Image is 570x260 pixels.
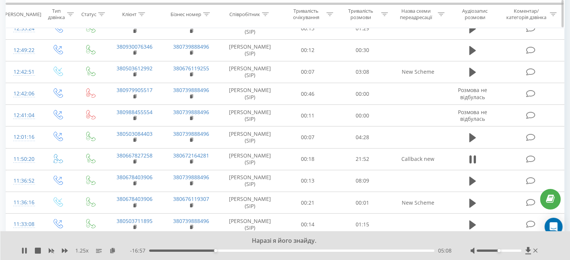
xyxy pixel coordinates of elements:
a: 380739888496 [173,217,209,224]
span: 1.25 x [75,247,88,254]
td: 01:29 [335,18,389,39]
a: 380938336797 [117,21,153,28]
div: 12:41:04 [13,108,33,123]
td: 00:01 [335,192,389,214]
div: 12:42:06 [13,86,33,101]
div: Тривалість розмови [342,8,379,21]
td: [PERSON_NAME] (SIP) [220,18,281,39]
td: 00:00 [335,105,389,126]
td: 04:28 [335,126,389,148]
td: 00:18 [281,148,335,170]
td: [PERSON_NAME] (SIP) [220,148,281,170]
span: Розмова не відбулась [458,86,487,100]
td: 01:15 [335,214,389,235]
div: [PERSON_NAME] [3,11,41,17]
td: [PERSON_NAME] (SIP) [220,61,281,83]
div: Тривалість очікування [287,8,325,21]
div: Статус [81,11,96,17]
div: Аудіозапис розмови [453,8,497,21]
div: Accessibility label [214,249,217,252]
a: 380676119255 [173,65,209,72]
td: 00:13 [281,170,335,192]
div: Назва схеми переадресації [396,8,436,21]
div: Accessibility label [497,249,500,252]
a: 380503711895 [117,217,153,224]
div: 11:36:16 [13,195,33,210]
div: 11:33:08 [13,217,33,232]
a: 380678403906 [117,195,153,202]
td: Callback new [389,148,446,170]
div: Open Intercom Messenger [545,218,563,236]
td: [PERSON_NAME] (SIP) [220,170,281,192]
span: - 16:57 [130,247,149,254]
div: Коментар/категорія дзвінка [504,8,548,21]
a: 380672164281 [173,152,209,159]
div: Клієнт [122,11,136,17]
td: 00:21 [281,192,335,214]
a: 380739888496 [173,130,209,137]
td: 00:12 [281,39,335,61]
a: 380503084403 [117,130,153,137]
td: New Scheme [389,192,446,214]
a: 380979905517 [117,86,153,94]
a: 380988455554 [117,108,153,116]
td: 00:00 [335,83,389,105]
span: 05:08 [438,247,452,254]
a: 380739888496 [173,86,209,94]
td: 00:46 [281,83,335,105]
td: [PERSON_NAME] (SIP) [220,126,281,148]
td: 00:30 [335,39,389,61]
td: 00:13 [281,18,335,39]
td: [PERSON_NAME] (SIP) [220,83,281,105]
a: 380503612992 [117,65,153,72]
td: New Scheme [389,61,446,83]
td: [PERSON_NAME] (SIP) [220,192,281,214]
div: 12:42:51 [13,65,33,79]
td: 03:08 [335,61,389,83]
td: 08:09 [335,170,389,192]
div: Співробітник [229,11,260,17]
div: 12:01:16 [13,130,33,144]
td: 21:52 [335,148,389,170]
a: 380739888496 [173,108,209,116]
span: Розмова не відбулась [458,108,487,122]
a: 380676119307 [173,195,209,202]
td: [PERSON_NAME] (SIP) [220,105,281,126]
td: 00:14 [281,214,335,235]
td: [PERSON_NAME] (SIP) [220,214,281,235]
a: 380739888496 [173,43,209,50]
div: Наразі я його знайду. [73,237,488,245]
a: 380667827258 [117,152,153,159]
div: 12:53:24 [13,21,33,36]
div: 11:50:20 [13,152,33,166]
td: 00:11 [281,105,335,126]
div: 11:36:52 [13,174,33,188]
a: 380739888496 [173,174,209,181]
td: 00:07 [281,126,335,148]
a: 380739888496 [173,21,209,28]
div: Тип дзвінка [47,8,65,21]
td: 00:07 [281,61,335,83]
div: 12:49:22 [13,43,33,58]
div: Бізнес номер [171,11,201,17]
a: 380678403906 [117,174,153,181]
td: [PERSON_NAME] (SIP) [220,39,281,61]
a: 380930076346 [117,43,153,50]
